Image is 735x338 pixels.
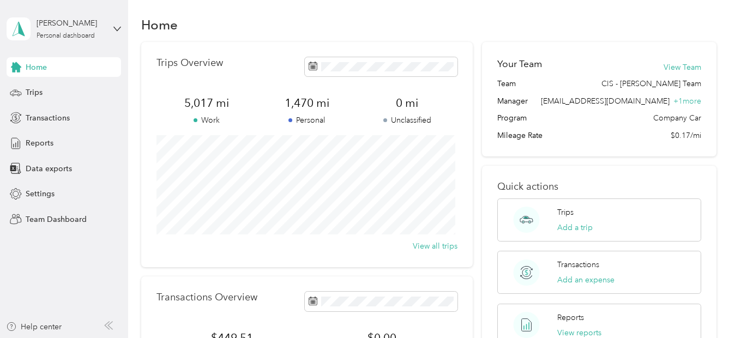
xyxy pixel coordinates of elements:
p: Transactions Overview [156,292,257,303]
span: + 1 more [673,96,701,106]
div: Personal dashboard [37,33,95,39]
span: Trips [26,87,43,98]
span: 1,470 mi [257,95,357,111]
span: Team Dashboard [26,214,87,225]
button: Add an expense [557,274,614,286]
span: Data exports [26,163,72,174]
p: Transactions [557,259,599,270]
span: Program [497,112,527,124]
span: Reports [26,137,53,149]
span: Home [26,62,47,73]
span: [EMAIL_ADDRESS][DOMAIN_NAME] [541,96,670,106]
span: Company Car [653,112,701,124]
button: Add a trip [557,222,593,233]
iframe: Everlance-gr Chat Button Frame [674,277,735,338]
p: Quick actions [497,181,701,192]
span: Team [497,78,516,89]
span: CIS - [PERSON_NAME] Team [601,78,701,89]
h1: Home [141,19,178,31]
button: Help center [6,321,62,333]
span: Manager [497,95,528,107]
span: 0 mi [357,95,457,111]
p: Personal [257,114,357,126]
span: 5,017 mi [156,95,257,111]
span: $0.17/mi [671,130,701,141]
h2: Your Team [497,57,542,71]
p: Work [156,114,257,126]
p: Trips Overview [156,57,223,69]
span: Mileage Rate [497,130,543,141]
span: Settings [26,188,55,200]
div: [PERSON_NAME] [37,17,105,29]
button: View all trips [413,240,457,252]
p: Trips [557,207,574,218]
p: Reports [557,312,584,323]
button: View Team [664,62,701,73]
span: Transactions [26,112,70,124]
p: Unclassified [357,114,457,126]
